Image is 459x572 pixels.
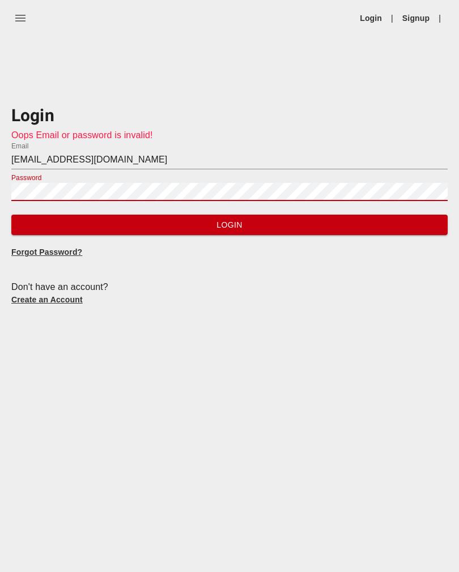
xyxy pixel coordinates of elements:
[434,12,445,24] li: |
[402,515,445,558] iframe: Drift Widget Chat Controller
[11,143,29,150] label: Email
[360,12,382,24] a: Login
[20,218,439,232] span: Login
[11,280,448,294] div: Don't have an account?
[7,5,34,32] button: menu
[402,12,430,24] a: Signup
[11,104,448,129] h3: Login
[386,12,398,24] li: |
[11,174,42,181] label: Password
[11,295,83,304] a: Create an Account
[11,215,448,236] button: Login
[11,247,82,257] a: Forgot Password?
[11,129,448,142] p: Oops Email or password is invalid!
